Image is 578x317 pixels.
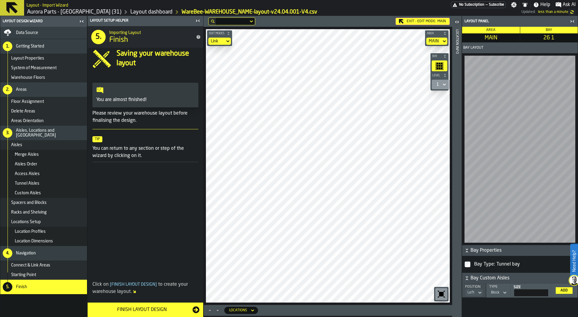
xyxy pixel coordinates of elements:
[437,289,446,299] svg: Reset zoom and position
[229,308,247,312] div: DropdownMenuValue-locations
[508,2,519,8] label: button-toggle-Settings
[16,87,27,92] span: Areas
[89,19,194,23] div: Layout Setup Helper
[88,16,203,26] header: Layout Setup Helper
[568,8,576,16] label: button-toggle-undefined
[0,140,87,150] li: menu Aisles
[488,285,507,289] div: Type
[11,210,47,215] span: Racks and Shelving
[521,10,536,14] span: Updated:
[514,289,548,296] input: react-aria767481058-:r25: react-aria767481058-:r25:
[0,217,87,227] li: menu Locations Setup
[553,1,578,8] label: button-toggle-Ask AI
[0,116,87,126] li: menu Areas Orientation
[109,282,158,287] span: Finish Layout Design
[455,28,459,315] div: Location Info
[430,59,449,72] div: button-toolbar-undefined
[109,29,189,35] h2: Sub Title
[546,28,552,32] span: Bay
[462,16,578,27] header: Layout panel
[0,39,87,54] li: menu Getting Started
[206,307,213,313] button: Maximize
[452,16,461,317] header: Location Info
[3,85,12,94] div: 2.
[16,128,85,138] span: Aisles, Locations and [GEOGRAPHIC_DATA]
[471,247,576,254] span: Bay Properties
[451,2,506,8] a: link-to-/wh/i/aa2e4adb-2cd5-4688-aa4a-ec82bcf75d46/pricing/
[0,97,87,106] li: menu Floor Assignment
[11,200,47,205] span: Spacers and Blocks
[0,63,87,73] li: menu System of Measurement
[464,285,483,289] div: Position
[11,56,44,61] span: Layout Properties
[520,2,530,8] label: button-toggle-Notifications
[214,307,221,313] button: Minimize
[211,20,215,23] div: hide filter
[430,53,449,59] button: button-
[514,285,521,289] span: Size
[513,285,548,296] label: react-aria767481058-:r25:
[558,288,570,293] div: Add
[471,275,576,282] span: Bay Custom Aisles
[489,285,508,296] div: TypeDropdownMenuValue-1
[463,19,568,23] div: Layout panel
[451,2,506,8] div: Menu Subscription
[110,282,111,287] span: [
[0,198,87,208] li: menu Spacers and Blocks
[0,159,87,169] li: menu Aisles Order
[463,35,519,41] span: MAIN
[3,248,12,258] div: 4.
[0,270,87,280] li: menu Starting Point
[486,28,496,32] span: Area
[465,258,575,270] label: InputCheckbox-label-react-aria767481058-:r23:
[486,3,488,7] span: —
[538,10,568,14] span: 17/09/2025, 23:36:43
[0,27,87,39] li: menu Data Source
[11,99,44,104] span: Floor Assignment
[88,49,203,68] div: input-question-Saving your warehouse layout
[556,287,573,294] button: button-Add
[88,303,203,317] button: button-Finish Layout Design
[11,109,35,114] span: Delete Areas
[0,150,87,159] li: menu Merge Aisles
[3,282,12,292] div: 5.
[0,106,87,116] li: menu Delete Areas
[563,1,576,8] span: Ask AI
[0,280,87,294] li: menu Finish
[0,179,87,188] li: menu Tunnel Aisles
[15,181,39,186] span: Tunnel Aisles
[91,306,192,313] div: Finish Layout Design
[92,145,198,159] p: You can return to any section or step of the wizard by clicking on it.
[426,38,447,45] div: DropdownMenuValue-MAIN
[434,81,447,88] div: DropdownMenuValue-1
[11,66,57,70] span: System of Measurement
[11,263,50,268] span: Connect & Link Areas
[11,143,22,147] span: Aisles
[15,229,46,234] span: Location Profiles
[16,251,36,256] span: Navigation
[224,307,258,314] div: DropdownMenuValue-locations
[11,118,44,123] span: Areas Orientation
[459,3,484,7] span: No Subscription
[77,18,86,25] label: button-toggle-Close me
[540,1,550,8] span: Help
[15,239,53,244] span: Location Dimensions
[11,75,45,80] span: Warehouse Floors
[0,16,87,27] header: Layout Design Wizard
[491,291,499,295] div: DropdownMenuValue-1
[211,39,222,44] div: DropdownMenuValue-links
[0,260,87,270] li: menu Connect & Link Areas
[434,287,449,301] div: button-toolbar-undefined
[431,55,442,58] span: Bay
[130,9,172,15] a: link-to-/wh/i/aa2e4adb-2cd5-4688-aa4a-ec82bcf75d46/designer
[431,74,442,77] span: Level
[531,1,553,8] label: button-toggle-Help
[425,30,449,36] button: button-
[571,244,577,278] label: Need Help?
[465,285,483,296] div: PositionDropdownMenuValue-
[465,261,471,267] input: InputCheckbox-label-react-aria767481058-:r23:
[26,8,317,16] nav: Breadcrumb
[0,236,87,246] li: menu Location Dimensions
[26,2,68,8] h2: Sub Title
[3,128,12,138] div: 3.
